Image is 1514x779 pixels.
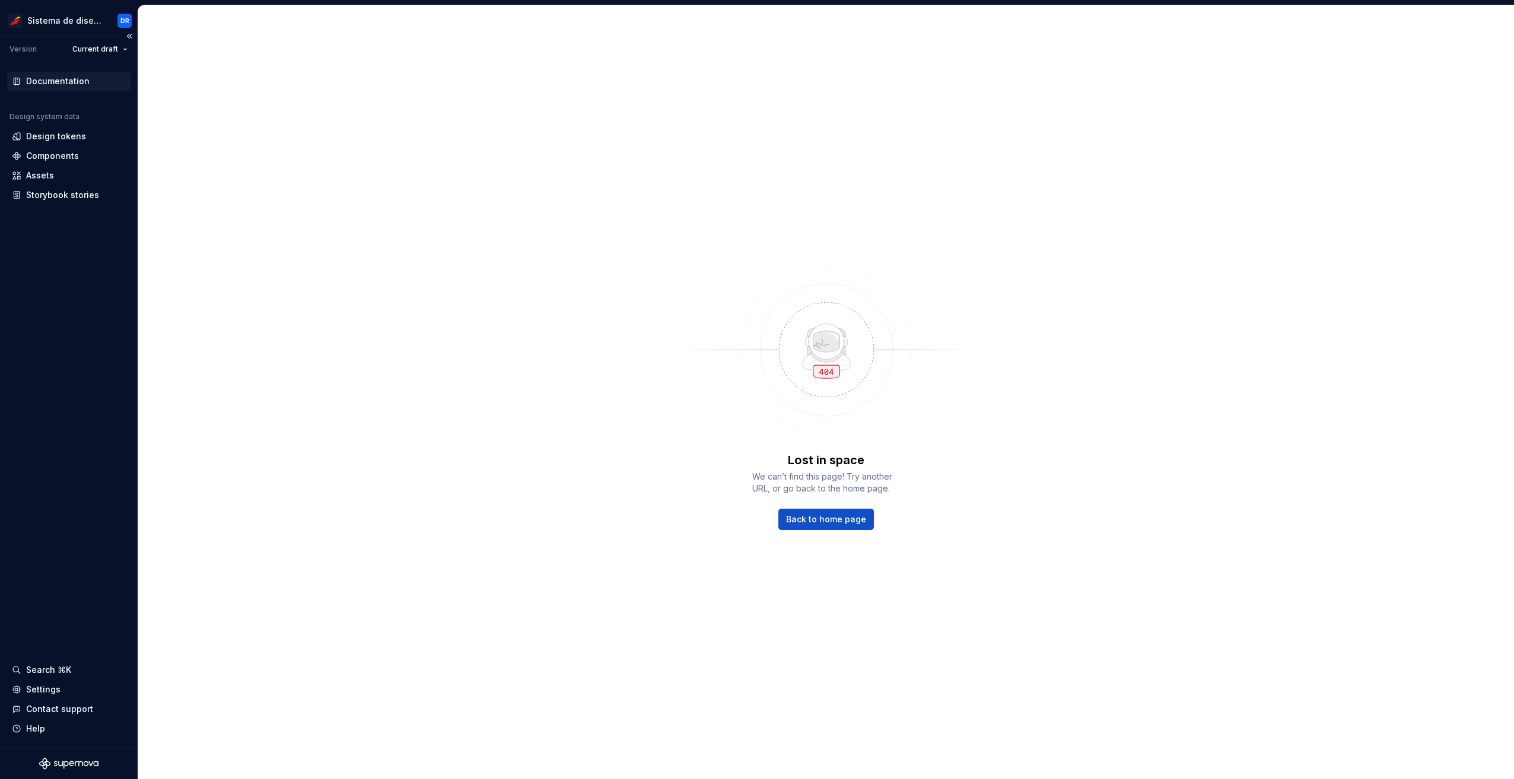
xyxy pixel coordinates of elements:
button: Collapse sidebar [121,28,138,44]
div: Design tokens [26,130,86,142]
a: Settings [7,680,131,699]
div: Settings [26,684,61,695]
div: Assets [26,170,54,181]
span: Back to home page [786,513,866,525]
img: 55604660-494d-44a9-beb2-692398e9940a.png [8,14,23,28]
button: Current draft [67,41,133,58]
div: Storybook stories [26,189,99,201]
div: Components [26,150,79,162]
a: Back to home page [778,509,874,530]
span: We can’t find this page! Try another URL, or go back to the home page. [752,471,901,494]
div: Design system data [9,112,79,122]
button: Sistema de diseño IberiaDR [2,8,135,33]
button: Help [7,719,131,738]
a: Design tokens [7,127,131,146]
a: Components [7,146,131,165]
div: Documentation [26,75,90,87]
p: Lost in space [788,452,864,468]
a: Storybook stories [7,186,131,205]
div: DR [120,16,129,25]
svg: Supernova Logo [39,758,98,770]
div: Sistema de diseño Iberia [27,15,103,27]
div: Contact support [26,703,93,715]
div: Search ⌘K [26,664,71,676]
button: Contact support [7,700,131,719]
button: Search ⌘K [7,660,131,679]
span: Current draft [72,44,118,54]
div: Version [9,44,37,54]
a: Documentation [7,72,131,91]
div: Help [26,723,45,735]
a: Assets [7,166,131,185]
